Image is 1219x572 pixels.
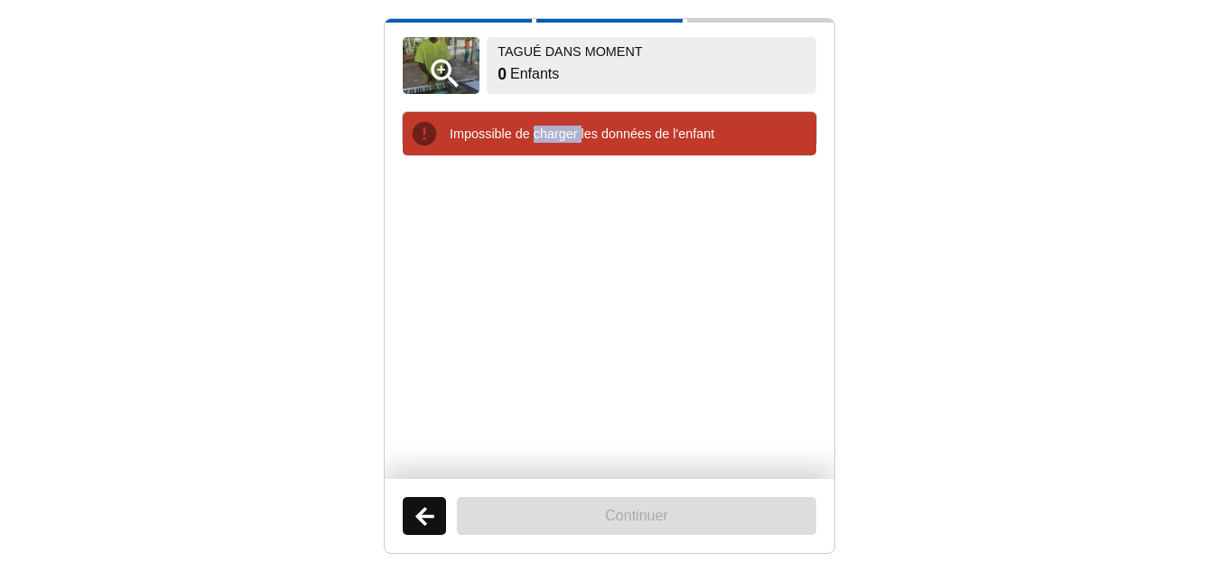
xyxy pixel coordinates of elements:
[498,45,805,60] h2: Tagué dans Moment
[498,63,805,86] div: Enfants
[457,497,816,535] button: Continuer
[450,126,809,143] p: Impossible de charger les données de l'enfant
[498,63,507,86] b: 0
[403,37,479,94] button: View Photo
[403,497,446,535] button: Retour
